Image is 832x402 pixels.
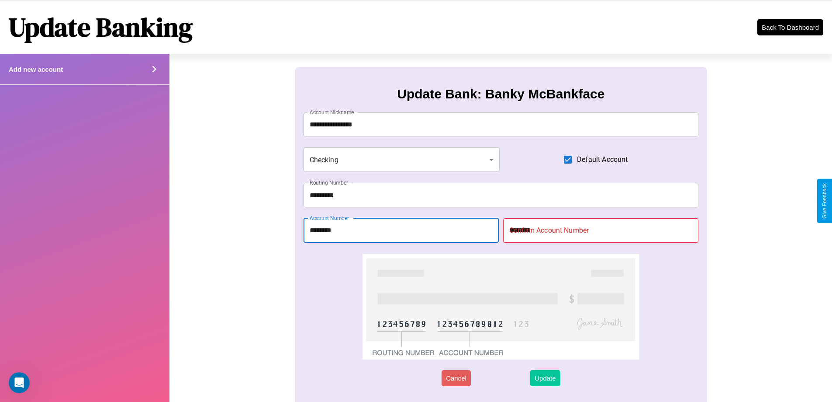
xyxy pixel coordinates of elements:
[397,87,604,101] h3: Update Bank: Banky McBankface
[310,214,349,222] label: Account Number
[9,9,193,45] h1: Update Banking
[310,179,348,186] label: Routing Number
[822,183,828,219] div: Give Feedback
[9,66,63,73] h4: Add new account
[9,372,30,393] iframe: Intercom live chat
[757,19,823,35] button: Back To Dashboard
[442,370,471,386] button: Cancel
[530,370,560,386] button: Update
[304,147,500,172] div: Checking
[310,108,354,116] label: Account Nickname
[577,154,628,165] span: Default Account
[362,254,639,360] img: check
